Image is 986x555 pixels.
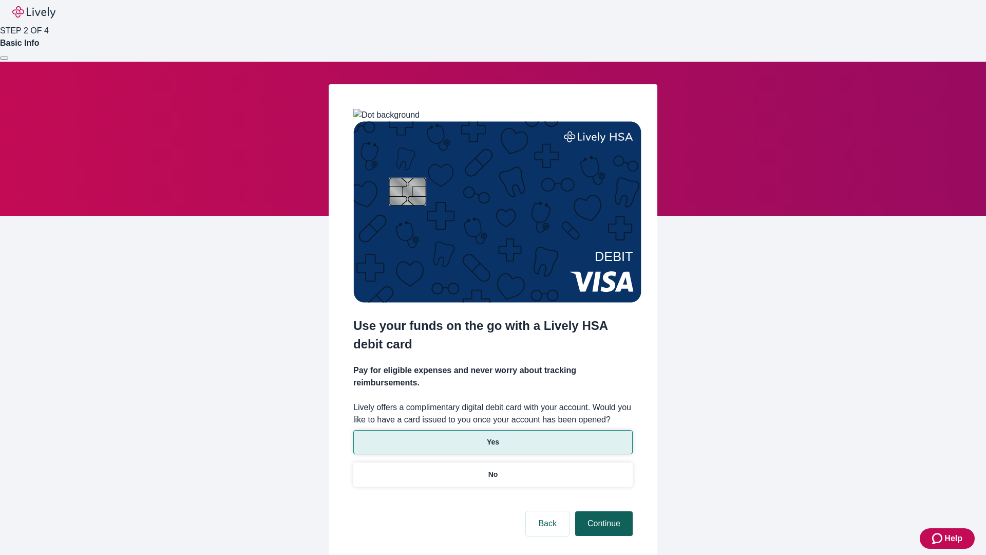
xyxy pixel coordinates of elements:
[488,469,498,480] p: No
[353,317,633,354] h2: Use your funds on the go with a Lively HSA debit card
[353,401,633,426] label: Lively offers a complimentary digital debit card with your account. Would you like to have a card...
[353,121,641,303] img: Debit card
[12,6,55,18] img: Lively
[353,462,633,487] button: No
[920,528,975,549] button: Zendesk support iconHelp
[932,532,944,545] svg: Zendesk support icon
[353,364,633,389] h4: Pay for eligible expenses and never worry about tracking reimbursements.
[575,511,633,536] button: Continue
[353,430,633,454] button: Yes
[487,437,499,448] p: Yes
[353,109,420,121] img: Dot background
[944,532,962,545] span: Help
[526,511,569,536] button: Back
